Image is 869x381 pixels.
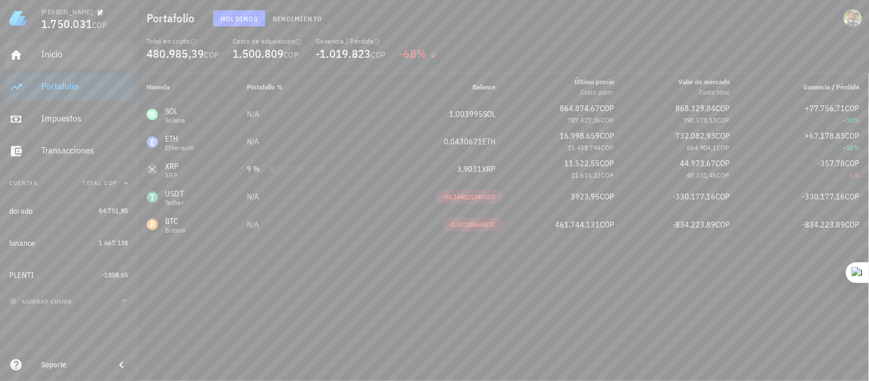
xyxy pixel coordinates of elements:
div: -1 [748,170,860,181]
span: agregar cuenta [12,298,72,305]
div: Último precio [575,77,614,87]
div: ETH [165,133,194,144]
div: BTC [165,215,186,227]
div: +10 [748,142,860,154]
a: binance 1.667.138 [5,229,133,257]
div: USDT-icon [147,191,158,203]
span: -1.019.823 [316,46,371,61]
span: COP [717,143,730,152]
span: COP [715,158,730,168]
span: ETH [483,136,496,147]
button: Holdings [213,10,266,26]
div: -68 [400,48,438,60]
span: Balance [473,83,496,91]
div: 9 % [247,163,265,175]
span: 664.904,1 [687,143,717,152]
div: ETH-icon [147,136,158,148]
span: COP [601,171,614,179]
span: USDT [481,193,496,201]
span: 45.331,45 [687,171,717,179]
div: Valor de mercado [678,77,730,87]
span: COP [715,131,730,141]
span: COP [715,191,730,202]
span: COP [205,50,219,60]
span: Ganancia / Pérdida [804,83,860,91]
div: BTC-icon [147,219,158,230]
span: -834.223,89 [803,219,846,230]
span: 44.973,67 [680,158,715,168]
div: Ethereum [165,144,194,151]
span: COP [600,131,614,141]
span: N/A [247,191,259,202]
span: 3923,95 [571,191,600,202]
span: COP [371,50,386,60]
button: CuentasTotal COP [5,170,133,197]
span: +77.756,71 [805,103,846,113]
span: 1.750.031 [41,16,92,32]
span: COP [284,50,299,60]
div: Ganancia / Pérdida [316,37,386,46]
span: COP [846,131,860,141]
span: 864.874,67 [560,103,600,113]
span: 16.998.659 [560,131,600,141]
span: 790.573,13 [683,116,717,124]
div: Tether [165,199,184,206]
div: Transacciones [41,145,128,156]
div: Impuestos [41,113,128,124]
th: Balance: Sin ordenar. Pulse para ordenar de forma ascendente. [385,73,505,101]
div: avatar [844,9,862,28]
span: -84,14402134 [443,193,481,201]
span: 3,9031 [458,164,482,174]
button: Rendimiento [265,10,330,26]
div: SOL [165,105,185,117]
span: 1,003995 [450,109,483,119]
div: Solana [165,117,185,124]
span: 1.667.138 [99,238,128,247]
span: COP [846,158,860,168]
span: % [854,143,860,152]
span: COP [715,103,730,113]
img: LedgiFi [9,9,27,28]
span: COP [846,219,860,230]
div: dorado [9,206,33,216]
span: N/A [247,136,259,147]
span: % [416,46,426,61]
span: 1.500.809 [233,46,284,61]
span: COP [600,219,614,230]
span: -1858,65 [102,270,128,279]
span: 0,0430671 [445,136,483,147]
span: 11.614,22 [572,171,601,179]
div: XRP [165,172,179,179]
span: Total COP [82,179,117,187]
a: Transacciones [5,138,133,165]
span: -330.177,16 [673,191,715,202]
span: -0,00180668 [450,220,485,229]
span: COP [715,219,730,230]
span: N/A [247,109,259,119]
a: Impuestos [5,105,133,133]
span: Holdings [221,14,258,23]
a: PLENTI -1858,65 [5,261,133,289]
a: Inicio [5,41,133,69]
h1: Portafolio [147,9,199,28]
th: Ganancia / Pérdida: Sin ordenar. Pulse para ordenar de forma ascendente. [739,73,869,101]
a: Portafolio [5,73,133,101]
div: SOL-icon [147,109,158,120]
span: +67.178,83 [805,131,846,141]
span: COP [92,20,107,30]
div: [PERSON_NAME] [41,7,92,17]
div: binance [9,238,36,248]
div: PLENTI [9,270,34,280]
a: dorado 84.751,85 [5,197,133,225]
span: 868.329,84 [675,103,715,113]
span: 84.751,85 [99,206,128,215]
span: 15.438.794 [568,143,601,152]
span: COP [601,143,614,152]
span: XRP [482,164,496,174]
span: SOL [483,109,496,119]
span: 787.427,36 [568,116,601,124]
button: agregar cuenta [7,296,77,307]
span: 480.985,39 [147,46,205,61]
span: COP [600,158,614,168]
div: Bitcoin [165,227,186,234]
